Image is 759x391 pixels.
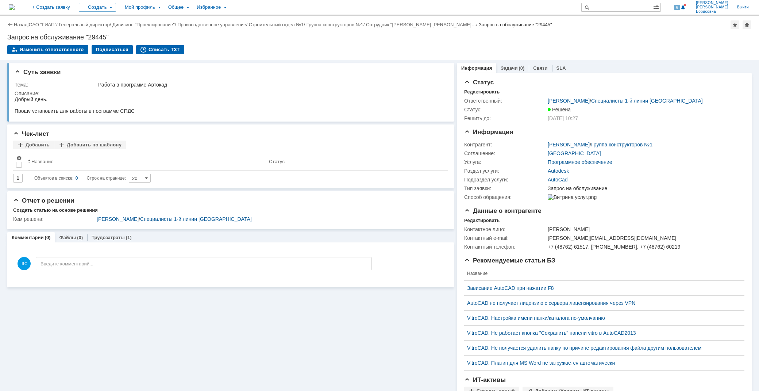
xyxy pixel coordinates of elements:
span: Информация [464,129,513,135]
span: [PERSON_NAME] [696,5,728,9]
div: (0) [45,235,51,240]
div: (0) [519,65,524,71]
div: Запрос на обслуживание [548,185,740,191]
a: Программное обеспечение [548,159,612,165]
div: Сделать домашней страницей [743,20,751,29]
span: Статус [464,79,494,86]
div: / [366,22,479,27]
div: Статус: [464,107,546,112]
div: Раздел услуги: [464,168,546,174]
div: / [548,98,703,104]
div: Контактный телефон: [464,244,546,250]
div: 0 [76,174,78,183]
a: Зависание AutoCAD при нажатии F8 [467,285,736,291]
a: VitroCAD. Настройка имени папки/каталога по-умолчанию [467,315,736,321]
span: [PERSON_NAME] [696,1,728,5]
div: Тема: [15,82,97,88]
div: Ответственный: [464,98,546,104]
div: [PERSON_NAME][EMAIL_ADDRESS][DOMAIN_NAME] [548,235,740,241]
a: Строительный отдел №1 [249,22,304,27]
a: Назад [14,22,27,27]
a: ОАО "ГИАП" [29,22,56,27]
span: [DATE] 10:27 [548,115,578,121]
img: logo [9,4,15,10]
div: Описание: [15,91,444,96]
span: ШС [18,257,31,270]
div: Редактировать [464,218,500,223]
span: Чек-лист [13,130,49,137]
div: Контрагент: [464,142,546,147]
a: Сотрудник "[PERSON_NAME] [PERSON_NAME]… [366,22,476,27]
div: Создать [79,3,116,12]
a: [PERSON_NAME] [548,98,590,104]
span: Борисовна [696,9,728,14]
span: ИТ-активы [464,376,506,383]
span: Расширенный поиск [653,3,660,10]
a: Комментарии [12,235,44,240]
th: Статус [266,152,442,171]
div: [PERSON_NAME] [548,226,740,232]
div: Контактное лицо: [464,226,546,232]
th: Название [464,267,739,281]
div: / [548,142,652,147]
span: Объектов в списке: [34,176,73,181]
div: Запрос на обслуживание "29445" [479,22,552,27]
div: (1) [126,235,132,240]
th: Название [25,152,266,171]
div: Статус [269,159,285,164]
div: Запрос на обслуживание "29445" [7,34,752,41]
div: Кем решена: [13,216,95,222]
a: AutoCAD не получает лицензию с сервера лицензирования через VPN [467,300,736,306]
div: Создать статью на основе решения [13,207,98,213]
a: Группа конструкторов №1 [307,22,363,27]
a: Трудозатраты [92,235,125,240]
div: / [307,22,366,27]
div: / [59,22,112,27]
a: Генеральный директор [59,22,109,27]
a: VitroCAD. Не работает кнопка "Сохранить" панели vitro в AutoCAD2013 [467,330,736,336]
div: Работа в программе Автокад [98,82,442,88]
img: Витрина услуг.png [548,194,597,200]
div: VitroCAD. Плагин для MS Word не загружается автоматически [467,360,736,366]
span: Решена [548,107,571,112]
div: Услуга: [464,159,546,165]
div: Соглашение: [464,150,546,156]
a: Информация [461,65,492,71]
a: VitroCAD. Не получается удалить папку по причине редактирования файла другим пользователем [467,345,736,351]
a: Перейти на домашнюю страницу [9,4,15,10]
div: (0) [77,235,83,240]
a: [PERSON_NAME] [548,142,590,147]
div: / [249,22,307,27]
div: / [112,22,177,27]
a: Autodesk [548,168,569,174]
span: Данные о контрагенте [464,207,542,214]
div: Добавить в избранное [731,20,739,29]
a: SLA [556,65,566,71]
span: Рекомендуемые статьи БЗ [464,257,555,264]
div: / [29,22,59,27]
div: Редактировать [464,89,500,95]
div: Название [31,159,54,164]
a: Группа конструкторов №1 [591,142,652,147]
a: Файлы [59,235,76,240]
span: Отчет о решении [13,197,74,204]
i: Строк на странице: [34,174,126,183]
a: Производственное управление [177,22,246,27]
div: / [97,216,442,222]
a: Специалисты 1-й линии [GEOGRAPHIC_DATA] [591,98,703,104]
a: Дивизион "Проектирование" [112,22,175,27]
div: Решить до: [464,115,546,121]
span: Настройки [16,155,22,161]
a: Специалисты 1-й линии [GEOGRAPHIC_DATA] [140,216,252,222]
a: Связи [533,65,547,71]
span: Суть заявки [15,69,61,76]
div: Подраздел услуги: [464,177,546,183]
div: / [177,22,249,27]
div: Контактный e-mail: [464,235,546,241]
a: AutoCad [548,177,567,183]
